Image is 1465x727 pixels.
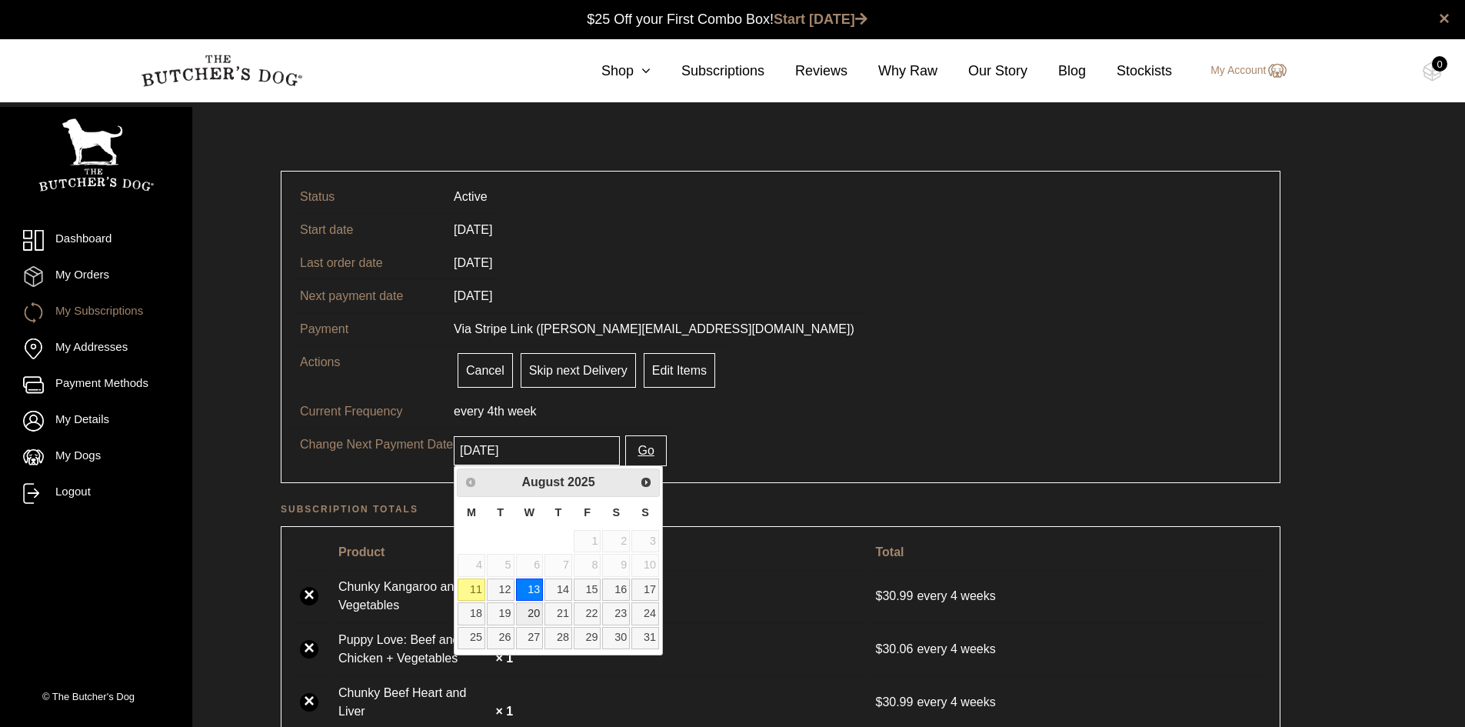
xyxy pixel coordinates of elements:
[875,642,917,655] span: 30.06
[574,602,601,625] a: 22
[544,627,572,649] a: 28
[1086,61,1172,82] a: Stockists
[467,506,476,519] span: Monday
[458,579,485,601] a: 11
[291,213,444,246] td: Start date
[774,12,867,27] a: Start [DATE]
[1423,62,1442,82] img: TBD_Cart-Empty.png
[1432,56,1447,72] div: 0
[644,353,715,388] a: Edit Items
[495,652,513,665] strong: × 1
[23,230,169,251] a: Dashboard
[338,578,492,615] a: Chunky Kangaroo and Vegetables
[602,627,630,649] a: 30
[635,471,658,493] a: Next
[38,118,154,192] img: TBD_Portrait_Logo_White.png
[23,338,169,359] a: My Addresses
[487,627,514,649] a: 26
[291,279,444,312] td: Next payment date
[338,684,492,721] a: Chunky Beef Heart and Liver
[631,579,659,601] a: 17
[641,506,649,519] span: Sunday
[300,640,318,659] a: ×
[875,695,917,709] span: 30.99
[625,435,666,466] button: Go
[338,631,492,668] a: Puppy Love: Beef and Chicken + Vegetables
[444,279,501,312] td: [DATE]
[568,475,595,489] span: 2025
[454,405,504,418] span: every 4th
[444,181,497,213] td: Active
[631,602,659,625] a: 24
[521,475,564,489] span: August
[866,536,1270,569] th: Total
[487,602,514,625] a: 19
[23,483,169,504] a: Logout
[1195,62,1286,80] a: My Account
[508,405,536,418] span: week
[866,570,1270,622] td: every 4 weeks
[23,411,169,432] a: My Details
[1027,61,1086,82] a: Blog
[23,302,169,323] a: My Subscriptions
[574,579,601,601] a: 15
[524,506,535,519] span: Wednesday
[612,506,620,519] span: Saturday
[497,506,504,519] span: Tuesday
[458,602,485,625] a: 18
[640,476,652,489] span: Next
[516,602,544,625] a: 20
[23,375,169,395] a: Payment Methods
[291,312,444,345] td: Payment
[544,602,572,625] a: 21
[300,402,454,421] p: Current Frequency
[444,246,501,279] td: [DATE]
[444,213,501,246] td: [DATE]
[764,61,847,82] a: Reviews
[571,61,651,82] a: Shop
[866,623,1270,675] td: every 4 weeks
[23,447,169,468] a: My Dogs
[875,642,882,655] span: $
[516,579,544,601] a: 13
[454,322,854,335] span: Via Stripe Link ([PERSON_NAME][EMAIL_ADDRESS][DOMAIN_NAME])
[875,695,882,709] span: $
[291,345,444,395] td: Actions
[487,579,514,601] a: 12
[555,506,562,519] span: Thursday
[281,502,1280,517] h2: Subscription totals
[544,579,572,601] a: 14
[291,181,444,213] td: Status
[516,627,544,649] a: 27
[521,353,636,388] a: Skip next Delivery
[458,627,485,649] a: 25
[329,536,864,569] th: Product
[291,246,444,279] td: Last order date
[602,579,630,601] a: 16
[300,693,318,712] a: ×
[631,627,659,649] a: 31
[495,705,513,718] strong: × 1
[300,587,318,605] a: ×
[23,266,169,287] a: My Orders
[584,506,591,519] span: Friday
[602,602,630,625] a: 23
[458,353,513,388] a: Cancel
[875,589,917,602] span: 30.99
[300,435,454,454] p: Change Next Payment Date
[875,589,882,602] span: $
[847,61,937,82] a: Why Raw
[1439,9,1450,28] a: close
[574,627,601,649] a: 29
[937,61,1027,82] a: Our Story
[651,61,764,82] a: Subscriptions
